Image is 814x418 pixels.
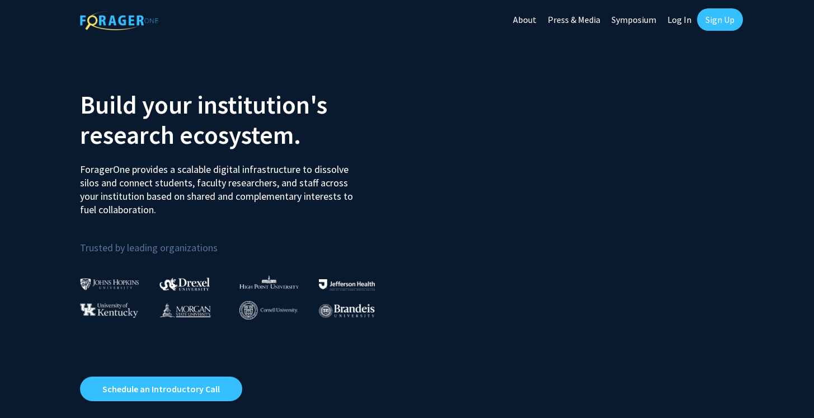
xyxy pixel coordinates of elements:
img: Morgan State University [159,303,211,317]
img: Johns Hopkins University [80,278,139,290]
a: Opens in a new tab [80,377,242,401]
img: University of Kentucky [80,303,138,318]
a: Sign Up [697,8,743,31]
img: Cornell University [239,301,298,320]
img: High Point University [239,275,299,289]
p: ForagerOne provides a scalable digital infrastructure to dissolve silos and connect students, fac... [80,154,361,217]
p: Trusted by leading organizations [80,226,399,256]
h2: Build your institution's research ecosystem. [80,90,399,150]
img: Thomas Jefferson University [319,279,375,290]
img: Brandeis University [319,304,375,318]
img: Drexel University [159,278,210,290]
img: ForagerOne Logo [80,11,158,30]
